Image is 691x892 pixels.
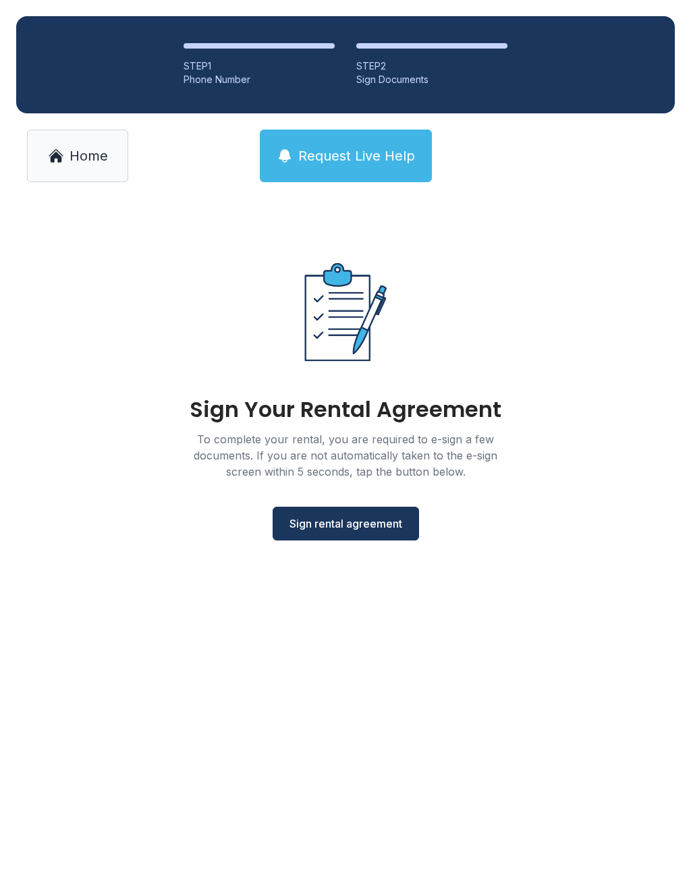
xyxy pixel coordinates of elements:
[190,399,501,420] div: Sign Your Rental Agreement
[70,146,108,165] span: Home
[356,73,507,86] div: Sign Documents
[184,73,335,86] div: Phone Number
[298,146,415,165] span: Request Live Help
[275,242,416,383] img: Rental agreement document illustration
[184,59,335,73] div: STEP 1
[356,59,507,73] div: STEP 2
[177,431,514,480] div: To complete your rental, you are required to e-sign a few documents. If you are not automatically...
[289,515,402,532] span: Sign rental agreement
